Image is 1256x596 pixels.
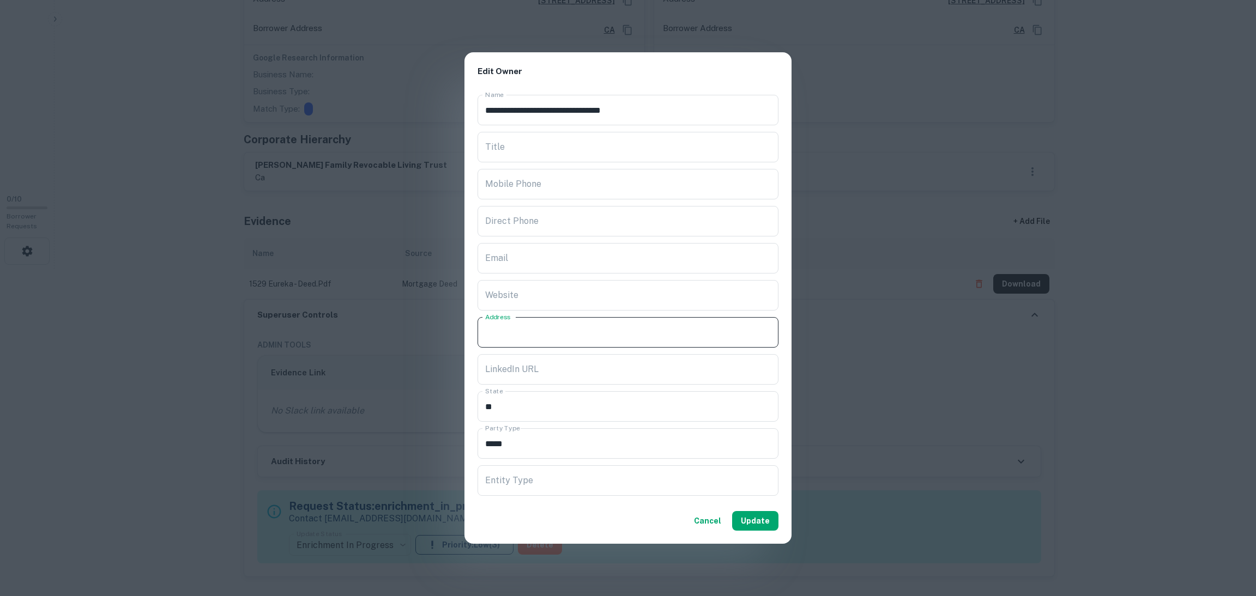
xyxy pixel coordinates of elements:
[1201,509,1256,561] iframe: Chat Widget
[464,52,792,91] h2: Edit Owner
[732,511,778,531] button: Update
[485,90,504,99] label: Name
[485,423,520,433] label: Party Type
[690,511,726,531] button: Cancel
[485,386,503,396] label: State
[485,312,510,321] label: Address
